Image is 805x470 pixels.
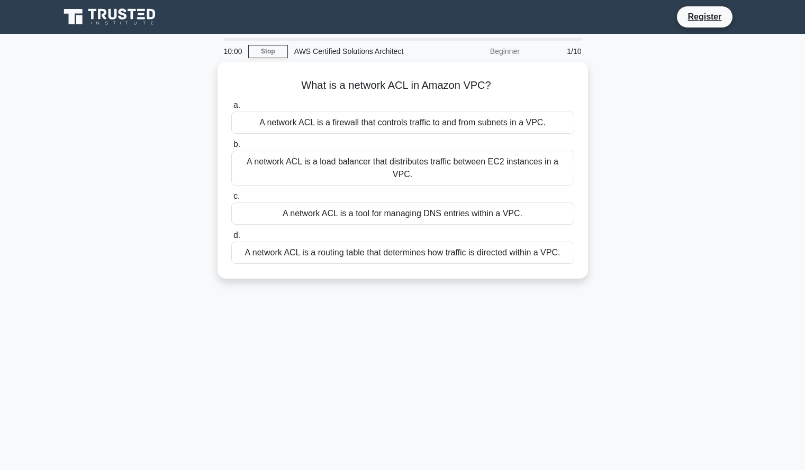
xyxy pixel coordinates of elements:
[233,140,240,149] span: b.
[433,41,526,62] div: Beginner
[230,79,575,93] h5: What is a network ACL in Amazon VPC?
[233,231,240,239] span: d.
[233,191,240,200] span: c.
[231,242,574,264] div: A network ACL is a routing table that determines how traffic is directed within a VPC.
[681,10,728,23] a: Register
[231,151,574,186] div: A network ACL is a load balancer that distributes traffic between EC2 instances in a VPC.
[288,41,433,62] div: AWS Certified Solutions Architect
[526,41,588,62] div: 1/10
[248,45,288,58] a: Stop
[233,100,240,109] span: a.
[218,41,248,62] div: 10:00
[231,112,574,134] div: A network ACL is a firewall that controls traffic to and from subnets in a VPC.
[231,202,574,225] div: A network ACL is a tool for managing DNS entries within a VPC.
